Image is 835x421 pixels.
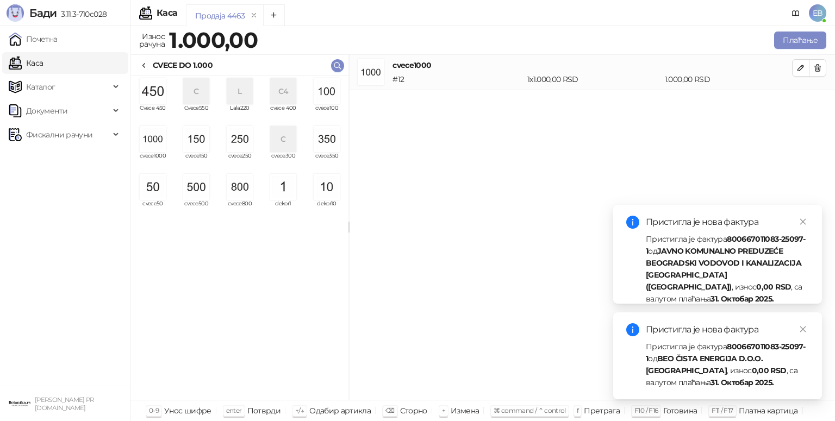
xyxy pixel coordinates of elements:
span: 0-9 [149,406,159,414]
strong: 31. Октобар 2025. [711,378,774,387]
img: Slika [183,126,209,152]
strong: 0,00 RSD [752,366,787,375]
strong: JAVNO KOMUNALNO PREDUZEĆE BEOGRADSKI VODOVOD I KANALIZACIJA [GEOGRAPHIC_DATA] ([GEOGRAPHIC_DATA]) [646,246,801,292]
span: Бади [29,7,57,20]
small: [PERSON_NAME] PR [DOMAIN_NAME] [35,396,94,412]
span: cvece100 [309,105,344,122]
span: Cvece550 [179,105,214,122]
div: C [183,78,209,104]
span: cvece800 [222,201,257,217]
img: Slika [314,126,340,152]
div: Измена [451,404,479,418]
strong: 0,00 RSD [756,282,791,292]
img: Slika [183,174,209,200]
div: Сторно [400,404,427,418]
img: Slika [227,126,253,152]
span: info-circle [626,323,639,336]
strong: BEO ČISTA ENERGIJA D.O.O. [GEOGRAPHIC_DATA] [646,354,763,375]
img: Slika [314,174,340,200]
span: close [799,325,807,333]
span: Lala220 [222,105,257,122]
img: Logo [7,4,24,22]
span: cvece300 [266,153,301,169]
span: f [577,406,578,414]
div: Каса [157,9,177,17]
span: EB [809,4,826,22]
strong: 31. Октобар 2025. [711,294,774,304]
div: CVECE DO 1.000 [153,59,213,71]
div: grid [131,76,348,400]
img: Slika [270,174,296,200]
button: Add tab [263,4,285,26]
div: C4 [270,78,296,104]
span: + [442,406,445,414]
img: Slika [140,126,166,152]
span: F11 / F17 [712,406,733,414]
span: ⌫ [385,406,394,414]
span: cvece500 [179,201,214,217]
img: Slika [314,78,340,104]
span: Cvece 450 [135,105,170,122]
div: 1 x 1.000,00 RSD [525,73,663,85]
a: Почетна [9,28,58,50]
span: close [799,218,807,225]
a: Каса [9,52,43,74]
div: Пристигла је фактура од , износ , са валутом плаћања [646,233,809,305]
span: cvece350 [309,153,344,169]
span: 3.11.3-710c028 [57,9,107,19]
span: ↑/↓ [295,406,304,414]
div: C [270,126,296,152]
span: dekor10 [309,201,344,217]
span: Документи [26,100,67,122]
h4: cvece1000 [392,59,792,71]
span: cvece50 [135,201,170,217]
div: Одабир артикла [309,404,371,418]
a: Close [797,216,809,228]
div: Потврди [247,404,281,418]
span: enter [226,406,242,414]
span: cvece 400 [266,105,301,122]
div: Пристигла је нова фактура [646,323,809,336]
img: Slika [140,78,166,104]
strong: 1.000,00 [169,27,258,53]
span: cvece150 [179,153,214,169]
span: Фискални рачуни [26,124,92,146]
img: 64x64-companyLogo-0e2e8aaa-0bd2-431b-8613-6e3c65811325.png [9,393,30,414]
a: Close [797,323,809,335]
span: ⌘ command / ⌃ control [494,406,566,414]
span: Каталог [26,76,55,98]
div: Продаја 4463 [195,10,245,22]
div: Пристигла је фактура од , износ , са валутом плаћања [646,341,809,388]
span: cvece1000 [135,153,170,169]
div: L [227,78,253,104]
div: Платна картица [739,404,798,418]
button: remove [247,11,261,20]
button: Плаћање [774,32,826,49]
div: # 12 [390,73,525,85]
span: dekor1 [266,201,301,217]
div: Пристигла је нова фактура [646,216,809,229]
span: F10 / F16 [634,406,658,414]
div: Износ рачуна [137,29,167,51]
img: Slika [227,174,253,200]
span: cvece250 [222,153,257,169]
img: Slika [140,174,166,200]
div: 1.000,00 RSD [663,73,794,85]
div: Готовина [663,404,697,418]
div: Претрага [584,404,620,418]
a: Документација [787,4,805,22]
div: Унос шифре [164,404,211,418]
span: info-circle [626,216,639,229]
